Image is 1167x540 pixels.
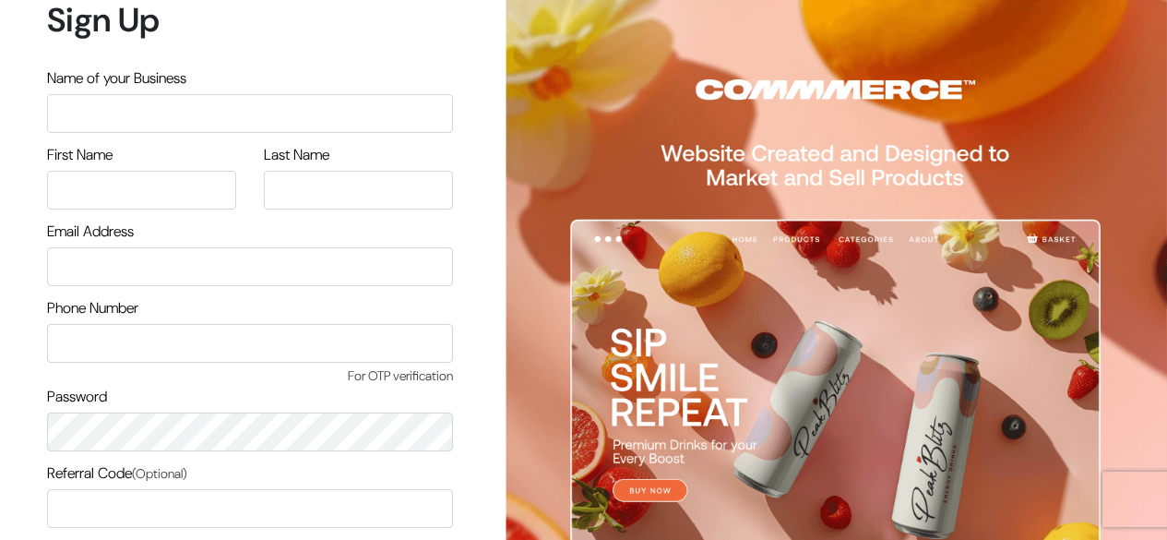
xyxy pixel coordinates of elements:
[47,221,134,243] label: Email Address
[47,144,113,166] label: First Name
[132,465,187,482] span: (Optional)
[47,297,138,319] label: Phone Number
[47,67,186,90] label: Name of your Business
[264,144,329,166] label: Last Name
[47,386,107,408] label: Password
[47,462,187,485] label: Referral Code
[47,366,453,386] span: For OTP verification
